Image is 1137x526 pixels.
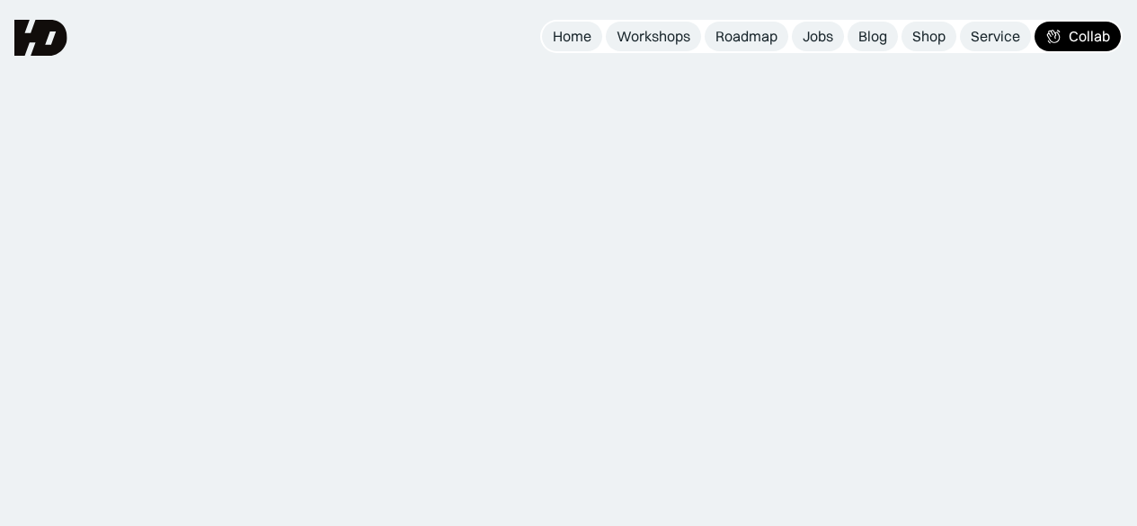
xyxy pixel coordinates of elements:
[803,27,833,46] div: Jobs
[902,22,956,51] a: Shop
[792,22,844,51] a: Jobs
[715,27,777,46] div: Roadmap
[1035,22,1121,51] a: Collab
[705,22,788,51] a: Roadmap
[617,27,690,46] div: Workshops
[858,27,887,46] div: Blog
[971,27,1020,46] div: Service
[1069,27,1110,46] div: Collab
[606,22,701,51] a: Workshops
[960,22,1031,51] a: Service
[542,22,602,51] a: Home
[553,27,591,46] div: Home
[848,22,898,51] a: Blog
[912,27,946,46] div: Shop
